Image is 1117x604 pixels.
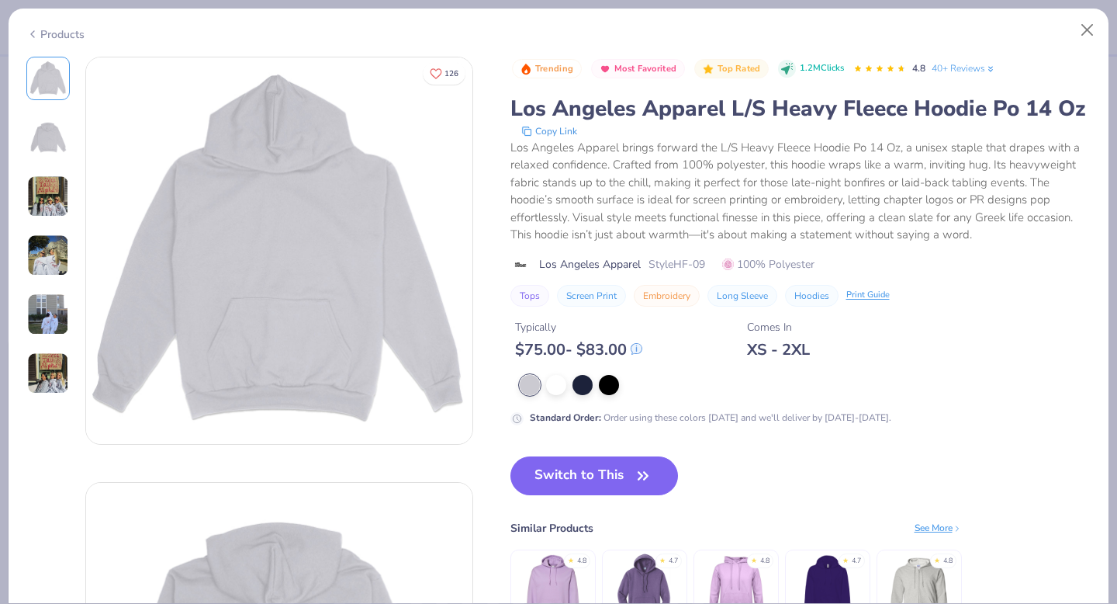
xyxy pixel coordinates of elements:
[853,57,906,82] div: 4.8 Stars
[846,289,890,302] div: Print Guide
[530,411,601,424] strong: Standard Order :
[27,234,69,276] img: User generated content
[722,256,814,272] span: 100% Polyester
[568,556,574,562] div: ★
[694,59,769,79] button: Badge Button
[530,411,891,425] div: Order using these colors [DATE] and we'll deliver by [DATE]-[DATE].
[515,340,642,359] div: $ 75.00 - $ 83.00
[27,352,69,394] img: User generated content
[27,175,69,217] img: User generated content
[702,63,714,75] img: Top Rated sort
[718,64,761,73] span: Top Rated
[539,256,641,272] span: Los Angeles Apparel
[614,64,676,73] span: Most Favorited
[934,556,940,562] div: ★
[747,340,810,359] div: XS - 2XL
[932,61,996,75] a: 40+ Reviews
[659,556,666,562] div: ★
[760,556,769,567] div: 4.8
[599,63,611,75] img: Most Favorited sort
[1073,16,1102,45] button: Close
[26,26,85,43] div: Products
[520,63,532,75] img: Trending sort
[747,319,810,335] div: Comes In
[510,285,549,307] button: Tops
[86,57,472,444] img: Front
[510,259,531,271] img: brand logo
[634,285,700,307] button: Embroidery
[842,556,849,562] div: ★
[517,123,582,139] button: copy to clipboard
[785,285,839,307] button: Hoodies
[557,285,626,307] button: Screen Print
[943,556,953,567] div: 4.8
[800,62,844,75] span: 1.2M Clicks
[510,520,593,536] div: Similar Products
[510,456,679,495] button: Switch to This
[29,60,67,97] img: Front
[535,64,573,73] span: Trending
[577,556,586,567] div: 4.8
[669,556,678,567] div: 4.7
[852,556,861,567] div: 4.7
[510,139,1091,244] div: Los Angeles Apparel brings forward the L/S Heavy Fleece Hoodie Po 14 Oz, a unisex staple that dra...
[29,119,67,156] img: Back
[510,94,1091,123] div: Los Angeles Apparel L/S Heavy Fleece Hoodie Po 14 Oz
[515,319,642,335] div: Typically
[423,62,465,85] button: Like
[707,285,777,307] button: Long Sleeve
[912,62,925,75] span: 4.8
[591,59,685,79] button: Badge Button
[751,556,757,562] div: ★
[27,293,69,335] img: User generated content
[915,521,962,535] div: See More
[444,70,458,78] span: 126
[512,59,582,79] button: Badge Button
[648,256,705,272] span: Style HF-09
